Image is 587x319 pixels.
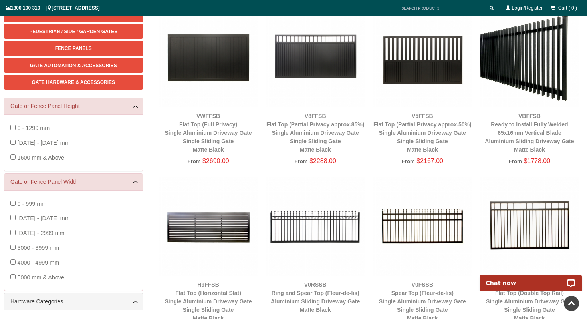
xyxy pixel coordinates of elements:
span: [DATE] - [DATE] mm [17,140,69,146]
a: V0RSSBRing and Spear Top (Fleur-de-lis)Aluminium Sliding Driveway GateMatte Black [271,281,360,313]
span: Gate Automation & Accessories [30,63,117,68]
span: 5000 mm & Above [17,274,64,281]
img: VBFFSB - Ready to Install Fully Welded 65x16mm Vertical Blade - Aluminium Sliding Driveway Gate -... [480,8,579,107]
a: V8FFSBFlat Top (Partial Privacy approx.85%)Single Aluminium Driveway GateSingle Sliding GateMatte... [266,113,365,153]
span: [DATE] - [DATE] mm [17,215,69,221]
span: 1300 100 310 | [STREET_ADDRESS] [6,5,100,11]
a: Gate Automation & Accessories [4,58,143,73]
span: Fence Panels [55,46,92,51]
a: Login/Register [512,5,543,11]
a: Gate or Fence Panel Height [10,102,137,110]
span: 4000 - 4999 mm [17,259,59,266]
span: Pedestrian / Side / Garden Gates [29,29,117,34]
input: SEARCH PRODUCTS [398,3,487,13]
span: Gate Hardware & Accessories [32,80,115,85]
a: Gate or Fence Panel Width [10,178,137,186]
span: Cart ( 0 ) [558,5,577,11]
span: 0 - 999 mm [17,201,46,207]
span: $1778.00 [524,158,550,164]
img: VWFFSB - Flat Top (Full Privacy) - Single Aluminium Driveway Gate - Single Sliding Gate - Matte B... [159,8,258,107]
iframe: LiveChat chat widget [475,266,587,291]
a: V5FFSBFlat Top (Partial Privacy approx.50%)Single Aluminium Driveway GateSingle Sliding GateMatte... [373,113,472,153]
img: V0RSSB - Ring and Spear Top (Fleur-de-lis) - Aluminium Sliding Driveway Gate - Matte Black - Gate... [266,177,365,276]
img: V0FDSB - Flat Top (Double Top Rail) - Single Aluminium Driveway Gate - Single Sliding Gate - Matt... [480,177,579,276]
a: Pedestrian / Side / Garden Gates [4,24,143,39]
span: $2288.00 [309,158,336,164]
span: $2690.00 [202,158,229,164]
img: V0FSSB - Spear Top (Fleur-de-lis) - Single Aluminium Driveway Gate - Single Sliding Gate - Matte ... [373,177,472,276]
span: 0 - 1299 mm [17,125,50,131]
span: From [509,158,522,164]
a: Fence Panels [4,41,143,56]
img: V8FFSB - Flat Top (Partial Privacy approx.85%) - Single Aluminium Driveway Gate - Single Sliding ... [266,8,365,107]
span: 1600 mm & Above [17,154,64,161]
img: V5FFSB - Flat Top (Partial Privacy approx.50%) - Single Aluminium Driveway Gate - Single Sliding ... [373,8,472,107]
span: [DATE] - 2999 mm [17,230,64,236]
span: $2167.00 [416,158,443,164]
a: VWFFSBFlat Top (Full Privacy)Single Aluminium Driveway GateSingle Sliding GateMatte Black [165,113,252,153]
span: From [295,158,308,164]
span: 3000 - 3999 mm [17,245,59,251]
a: Gate Hardware & Accessories [4,75,143,90]
a: VBFFSBReady to Install Fully Welded 65x16mm Vertical BladeAluminium Sliding Driveway GateMatte Black [485,113,574,153]
img: H9FFSB - Flat Top (Horizontal Slat) - Single Aluminium Driveway Gate - Single Sliding Gate - Matt... [159,177,258,276]
a: Hardware Categories [10,297,137,306]
span: From [402,158,415,164]
span: From [187,158,200,164]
